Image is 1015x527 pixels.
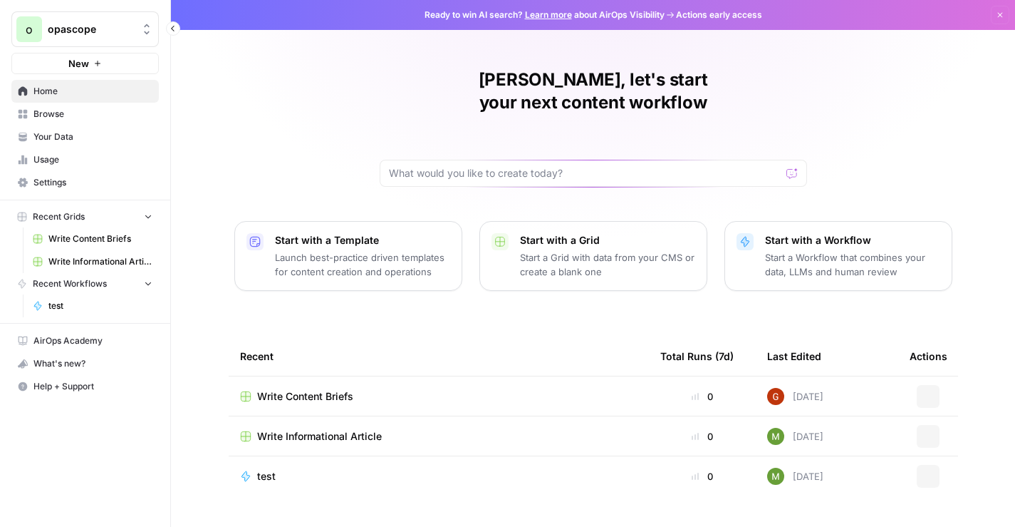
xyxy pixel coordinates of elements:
[767,428,823,445] div: [DATE]
[12,353,158,374] div: What's new?
[767,388,784,405] img: pobvtkb4t1czagu00cqquhmopsq1
[910,337,947,376] div: Actions
[660,469,744,483] div: 0
[525,9,572,20] a: Learn more
[11,375,159,398] button: Help + Support
[767,468,784,485] img: aw4436e01evswxek5rw27mrzmtbw
[33,210,85,223] span: Recent Grids
[11,53,159,74] button: New
[275,250,450,279] p: Launch best-practice driven templates for content creation and operations
[660,429,744,444] div: 0
[11,329,159,352] a: AirOps Academy
[765,233,940,247] p: Start with a Workflow
[257,469,276,483] span: test
[234,221,462,291] button: Start with a TemplateLaunch best-practice driven templates for content creation and operations
[767,468,823,485] div: [DATE]
[11,80,159,103] a: Home
[33,153,152,166] span: Usage
[11,352,159,375] button: What's new?
[240,337,637,376] div: Recent
[11,11,159,47] button: Workspace: opascope
[33,380,152,393] span: Help + Support
[26,227,159,250] a: Write Content Briefs
[26,21,33,38] span: o
[68,56,89,71] span: New
[11,126,159,148] a: Your Data
[33,131,152,143] span: Your Data
[257,389,353,404] span: Write Content Briefs
[11,273,159,295] button: Recent Workflows
[48,300,152,312] span: test
[26,295,159,317] a: test
[257,429,382,444] span: Write Informational Article
[33,108,152,121] span: Browse
[33,85,152,98] span: Home
[520,233,695,247] p: Start with a Grid
[380,68,807,114] h1: [PERSON_NAME], let's start your next content workflow
[389,166,781,180] input: What would you like to create today?
[11,171,159,194] a: Settings
[479,221,707,291] button: Start with a GridStart a Grid with data from your CMS or create a blank one
[33,176,152,189] span: Settings
[240,389,637,404] a: Write Content Briefs
[767,428,784,445] img: aw4436e01evswxek5rw27mrzmtbw
[11,206,159,227] button: Recent Grids
[767,388,823,405] div: [DATE]
[33,277,107,290] span: Recent Workflows
[425,9,665,21] span: Ready to win AI search? about AirOps Visibility
[26,250,159,273] a: Write Informational Article
[765,250,940,279] p: Start a Workflow that combines your data, LLMs and human review
[660,389,744,404] div: 0
[11,148,159,171] a: Usage
[48,255,152,268] span: Write Informational Article
[676,9,762,21] span: Actions early access
[520,250,695,279] p: Start a Grid with data from your CMS or create a blank one
[48,22,134,36] span: opascope
[240,469,637,483] a: test
[48,232,152,245] span: Write Content Briefs
[33,334,152,347] span: AirOps Academy
[11,103,159,126] a: Browse
[240,429,637,444] a: Write Informational Article
[724,221,952,291] button: Start with a WorkflowStart a Workflow that combines your data, LLMs and human review
[275,233,450,247] p: Start with a Template
[660,337,734,376] div: Total Runs (7d)
[767,337,821,376] div: Last Edited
